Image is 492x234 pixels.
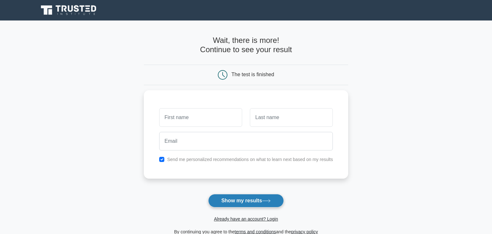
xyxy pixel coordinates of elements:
[159,108,242,127] input: First name
[159,132,333,150] input: Email
[144,36,348,54] h4: Wait, there is more! Continue to see your result
[214,216,278,222] a: Already have an account? Login
[250,108,333,127] input: Last name
[167,157,333,162] label: Send me personalized recommendations on what to learn next based on my results
[208,194,284,207] button: Show my results
[232,72,274,77] div: The test is finished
